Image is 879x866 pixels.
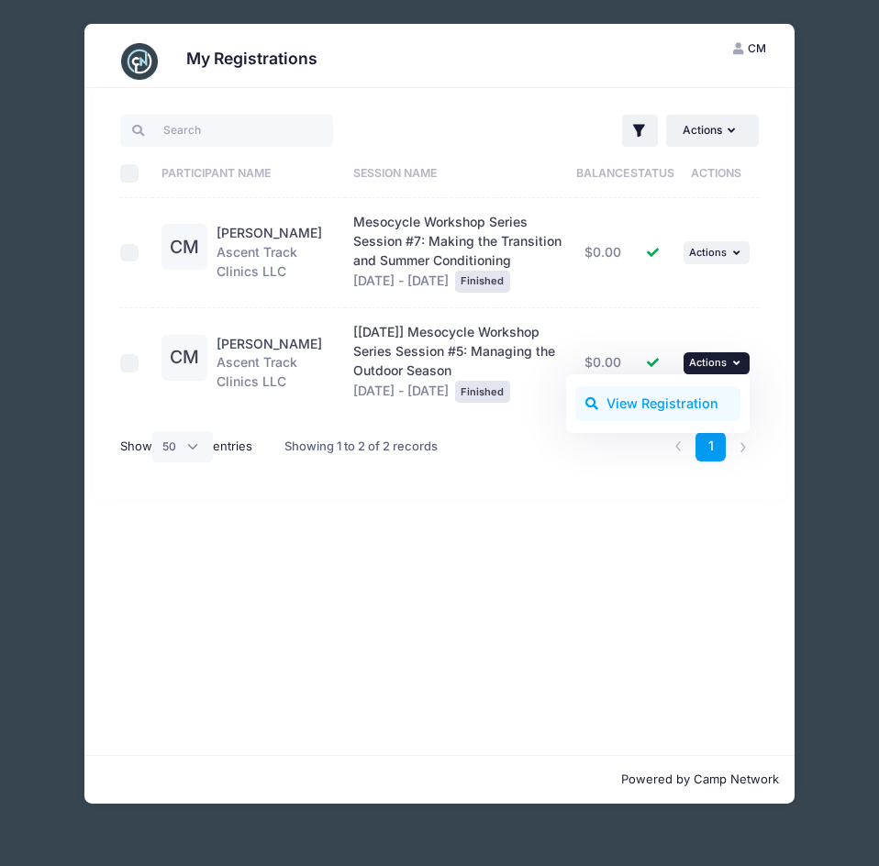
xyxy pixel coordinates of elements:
[666,115,758,146] button: Actions
[684,241,750,263] button: Actions
[353,324,555,378] span: [[DATE]] Mesocycle Workshop Series Session #5: Managing the Outdoor Season
[689,356,727,369] span: Actions
[217,224,336,282] div: Ascent Track Clinics LLC
[217,335,336,393] div: Ascent Track Clinics LLC
[455,381,510,403] div: Finished
[120,431,252,462] label: Show entries
[575,386,741,421] a: View Registration
[576,308,631,417] td: $0.00
[345,150,576,198] th: Session Name: activate to sort column ascending
[455,271,510,293] div: Finished
[353,213,566,293] div: [DATE] - [DATE]
[217,336,322,351] a: [PERSON_NAME]
[674,150,759,198] th: Actions: activate to sort column ascending
[576,150,631,198] th: Balance: activate to sort column ascending
[718,33,783,64] button: CM
[121,43,158,80] img: CampNetwork
[120,115,332,146] input: Search
[100,771,780,789] p: Powered by Camp Network
[161,224,207,270] div: CM
[217,225,322,240] a: [PERSON_NAME]
[120,150,152,198] th: Select All
[186,49,317,68] h3: My Registrations
[353,323,566,403] div: [DATE] - [DATE]
[284,426,438,468] div: Showing 1 to 2 of 2 records
[161,335,207,381] div: CM
[684,352,750,374] button: Actions
[152,431,213,462] select: Showentries
[695,432,726,462] a: 1
[576,198,631,308] td: $0.00
[630,150,674,198] th: Status: activate to sort column ascending
[748,41,766,55] span: CM
[689,246,727,259] span: Actions
[353,214,562,268] span: Mesocycle Workshop Series Session #7: Making the Transition and Summer Conditioning
[161,240,207,256] a: CM
[152,150,345,198] th: Participant Name: activate to sort column ascending
[161,350,207,366] a: CM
